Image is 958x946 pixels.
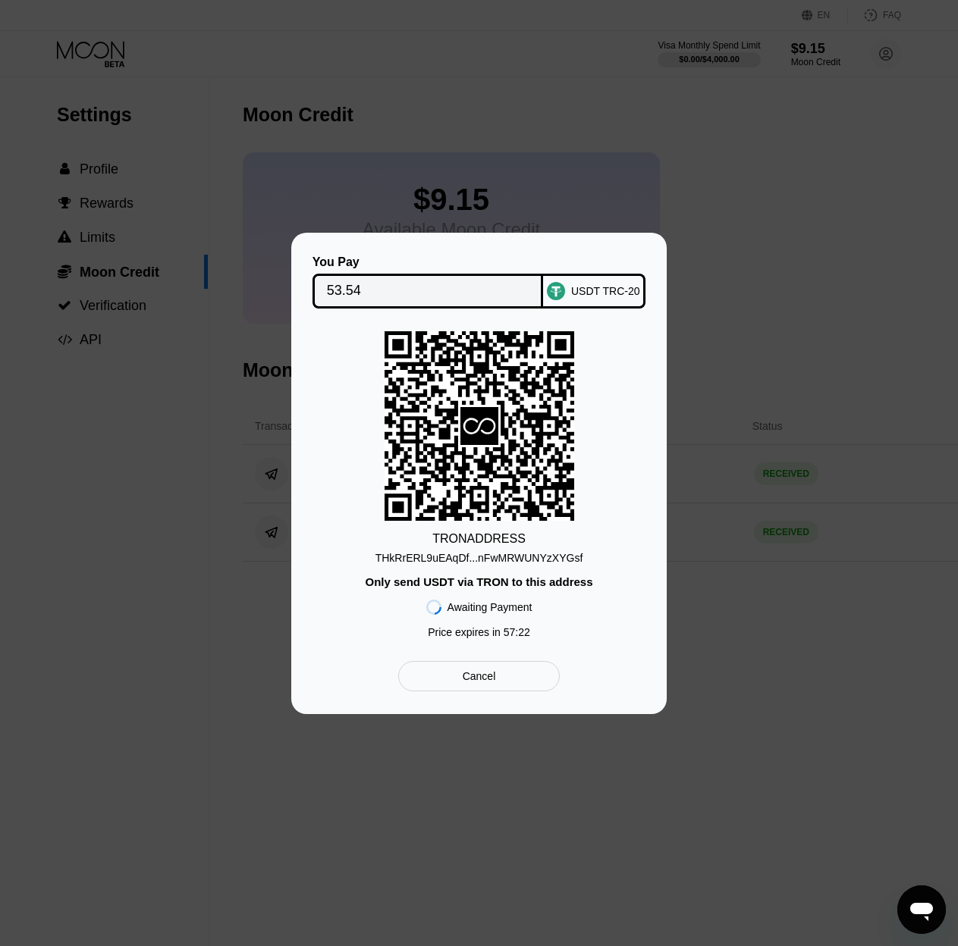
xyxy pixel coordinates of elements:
[448,601,532,613] div: Awaiting Payment
[463,669,496,683] div: Cancel
[313,255,544,269] div: You Pay
[897,885,946,934] iframe: Кнопка запуска окна обмена сообщениями
[571,285,640,297] div: USDT TRC-20
[398,661,560,691] div: Cancel
[504,626,530,638] span: 57 : 22
[375,546,583,564] div: THkRrERL9uEAqDf...nFwMRWUNYzXYGsf
[375,552,583,564] div: THkRrERL9uEAqDf...nFwMRWUNYzXYGsf
[428,626,530,638] div: Price expires in
[365,575,592,588] div: Only send USDT via TRON to this address
[314,255,644,309] div: You PayUSDT TRC-20
[432,532,526,546] div: TRON ADDRESS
